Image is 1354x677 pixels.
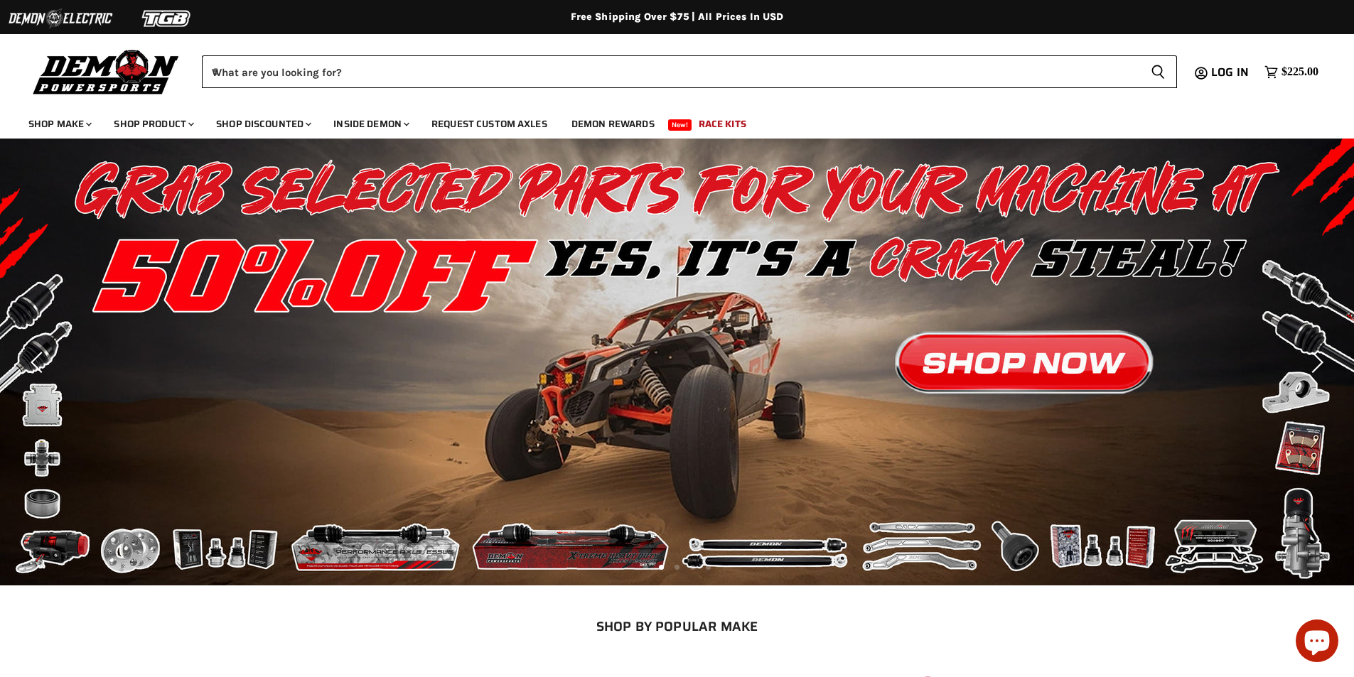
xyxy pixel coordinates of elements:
[1257,62,1326,82] a: $225.00
[323,109,418,139] a: Inside Demon
[643,565,648,570] li: Page dot 1
[18,109,100,139] a: Shop Make
[25,348,53,377] button: Previous
[202,55,1177,88] form: Product
[114,5,220,32] img: TGB Logo 2
[205,109,320,139] a: Shop Discounted
[421,109,558,139] a: Request Custom Axles
[1205,66,1257,79] a: Log in
[668,119,692,131] span: New!
[561,109,665,139] a: Demon Rewards
[1211,63,1249,81] span: Log in
[126,619,1228,634] h2: SHOP BY POPULAR MAKE
[1139,55,1177,88] button: Search
[675,565,679,570] li: Page dot 3
[28,46,184,97] img: Demon Powersports
[659,565,664,570] li: Page dot 2
[7,5,114,32] img: Demon Electric Logo 2
[1282,65,1318,79] span: $225.00
[690,565,695,570] li: Page dot 4
[109,11,1246,23] div: Free Shipping Over $75 | All Prices In USD
[688,109,757,139] a: Race Kits
[706,565,711,570] li: Page dot 5
[103,109,203,139] a: Shop Product
[1301,348,1329,377] button: Next
[18,104,1315,139] ul: Main menu
[202,55,1139,88] input: When autocomplete results are available use up and down arrows to review and enter to select
[1291,619,1343,666] inbox-online-store-chat: Shopify online store chat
